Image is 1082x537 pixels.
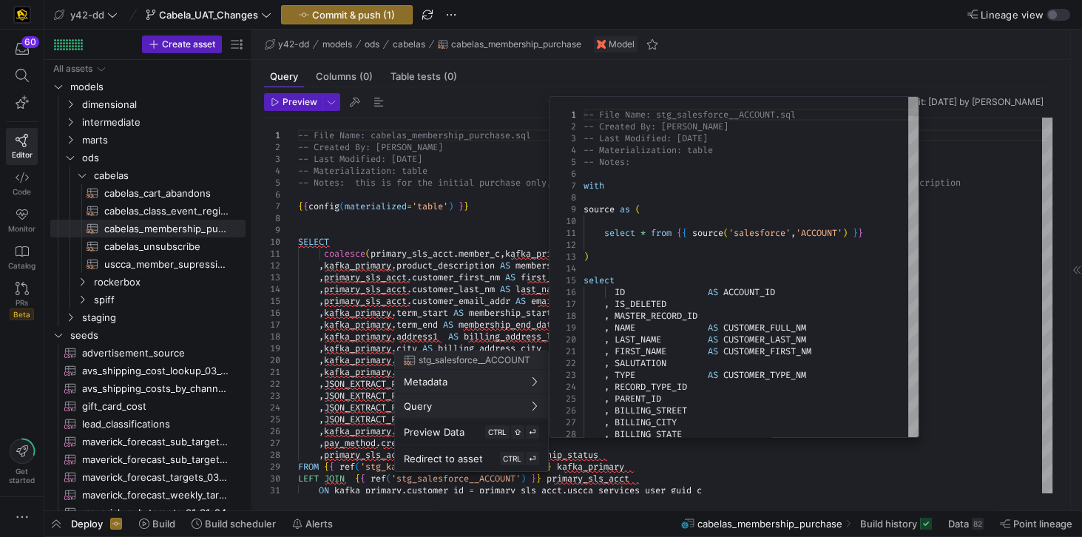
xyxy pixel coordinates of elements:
span: select [604,227,635,239]
span: { [682,227,687,239]
span: AS [708,369,718,381]
span: stg_salesforce__ACCOUNT [419,355,530,365]
span: , [604,310,609,322]
span: BILLING_CITY [615,416,677,428]
span: SALUTATION [615,357,666,369]
span: , [604,369,609,381]
span: } [853,227,858,239]
div: 9 [550,203,576,215]
span: ID [615,286,625,298]
span: ACCOUNT_ID [723,286,775,298]
span: NAME [615,322,635,334]
span: BILLING_STREET [615,405,687,416]
span: 'ACCOUNT' [796,227,842,239]
div: 27 [550,416,576,428]
span: AS [708,322,718,334]
span: , [604,405,609,416]
span: AS [708,286,718,298]
span: Query [404,400,432,412]
span: , [604,393,609,405]
div: 20 [550,334,576,345]
span: RECORD_TYPE_ID [615,381,687,393]
div: 7 [550,180,576,192]
span: with [584,180,604,192]
span: CUSTOMER_FULL_NM [723,322,806,334]
div: 24 [550,381,576,393]
div: 18 [550,310,576,322]
div: 8 [550,192,576,203]
span: { [677,227,682,239]
span: -- Materialization: table [584,144,713,156]
span: , [604,298,609,310]
span: ) [584,251,589,263]
span: IS_DELETED [615,298,666,310]
div: 4 [550,144,576,156]
span: , [604,322,609,334]
span: , [604,334,609,345]
span: , [604,381,609,393]
span: -- Notes: [584,156,630,168]
span: } [858,227,863,239]
span: from [651,227,672,239]
span: -- File Name: stg_salesforce__ACCOUNT.sql [584,109,796,121]
span: Metadata [404,376,447,388]
span: TYPE [615,369,635,381]
div: 21 [550,345,576,357]
span: source [692,227,723,239]
div: 10 [550,215,576,227]
span: , [791,227,796,239]
span: CUSTOMER_FIRST_NM [723,345,811,357]
div: 2 [550,121,576,132]
span: ( [723,227,728,239]
span: CTRL [503,454,521,463]
span: as [620,203,630,215]
span: BILLING_STATE [615,428,682,440]
div: 13 [550,251,576,263]
span: MASTER_RECORD_ID [615,310,697,322]
div: 22 [550,357,576,369]
span: ( [635,203,640,215]
div: 19 [550,322,576,334]
div: 26 [550,405,576,416]
div: 28 [550,428,576,440]
span: ⏎ [529,454,536,463]
div: 23 [550,369,576,381]
span: -- Created By: [PERSON_NAME] [584,121,728,132]
div: 15 [550,274,576,286]
span: ⇧ [514,428,521,436]
span: LAST_NAME [615,334,661,345]
span: FIRST_NAME [615,345,666,357]
span: CUSTOMER_LAST_NM [723,334,806,345]
div: 1 [550,109,576,121]
div: 3 [550,132,576,144]
span: ⏎ [529,428,536,436]
span: AS [708,334,718,345]
span: Redirect to asset [404,453,483,465]
span: PARENT_ID [615,393,661,405]
span: Preview Data [404,426,464,438]
div: 17 [550,298,576,310]
span: CTRL [488,428,507,436]
div: 5 [550,156,576,168]
span: , [604,428,609,440]
div: 6 [550,168,576,180]
span: -- Last Modified: [DATE] [584,132,708,144]
span: , [604,345,609,357]
span: ) [842,227,848,239]
span: source [584,203,615,215]
span: , [604,416,609,428]
span: AS [708,345,718,357]
div: 25 [550,393,576,405]
div: 14 [550,263,576,274]
span: CUSTOMER_TYPE_NM [723,369,806,381]
span: select [584,274,615,286]
span: 'salesforce' [728,227,791,239]
span: , [604,357,609,369]
div: 11 [550,227,576,239]
div: 12 [550,239,576,251]
div: 16 [550,286,576,298]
